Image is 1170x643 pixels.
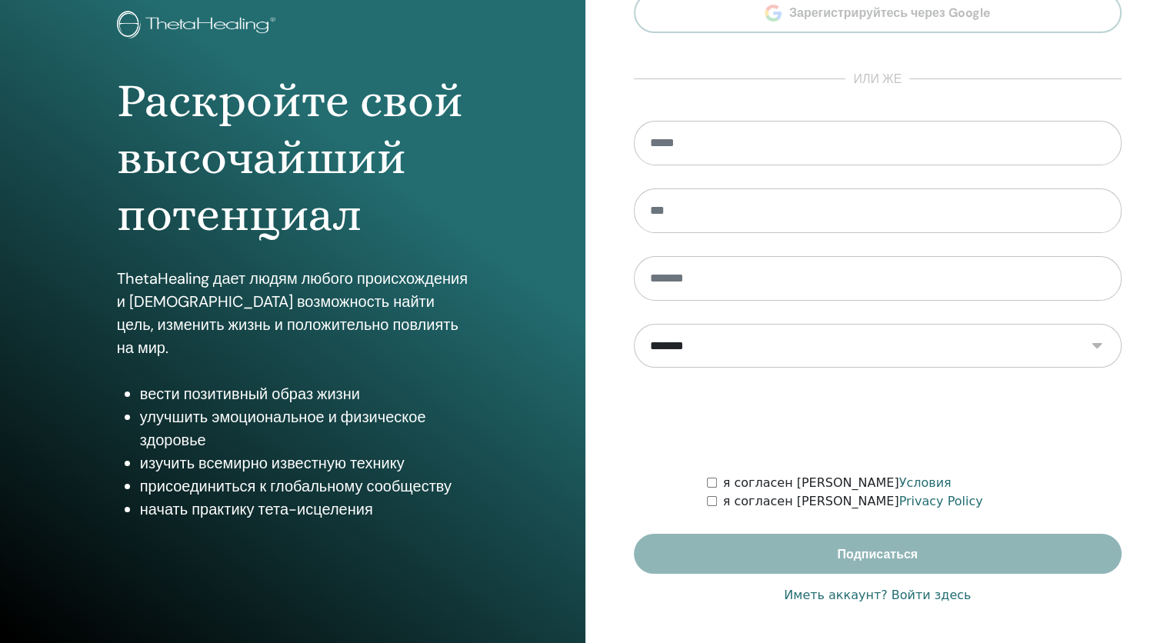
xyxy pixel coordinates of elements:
[140,498,468,521] li: начать практику тета-исцеления
[899,494,983,508] a: Privacy Policy
[723,474,952,492] label: я согласен [PERSON_NAME]
[140,475,468,498] li: присоединиться к глобальному сообществу
[140,405,468,451] li: улучшить эмоциональное и физическое здоровье
[784,586,971,605] a: Иметь аккаунт? Войти здесь
[117,72,468,244] h1: Раскройте свой высочайший потенциал
[140,382,468,405] li: вести позитивный образ жизни
[899,475,952,490] a: Условия
[723,492,983,511] label: я согласен [PERSON_NAME]
[140,451,468,475] li: изучить всемирно известную технику
[761,391,995,451] iframe: reCAPTCHA
[845,70,909,88] span: или же
[117,267,468,359] p: ThetaHealing дает людям любого происхождения и [DEMOGRAPHIC_DATA] возможность найти цель, изменит...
